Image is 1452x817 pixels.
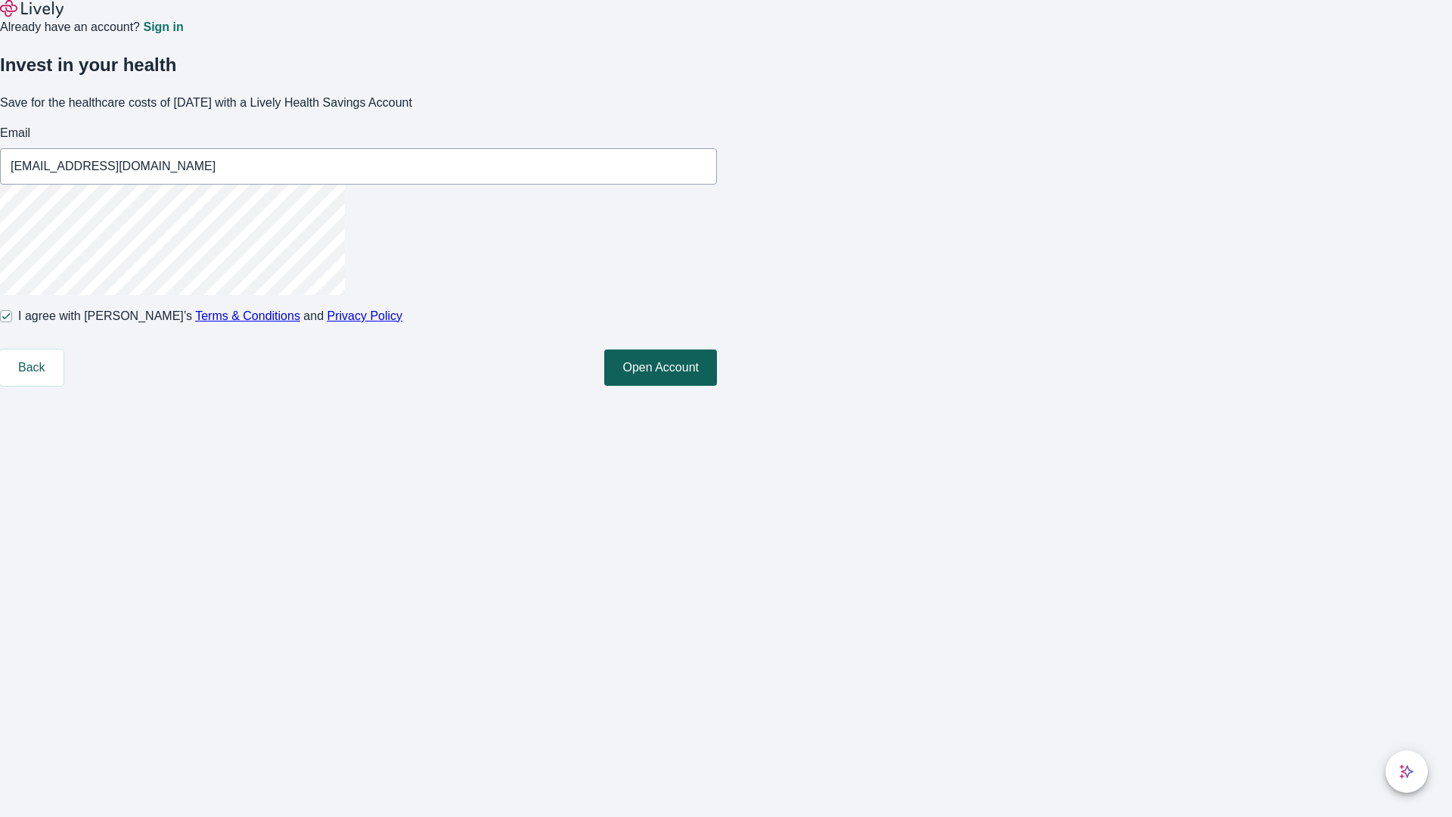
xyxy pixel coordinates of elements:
button: chat [1385,750,1428,793]
a: Terms & Conditions [195,309,300,322]
svg: Lively AI Assistant [1399,764,1414,779]
a: Privacy Policy [327,309,403,322]
span: I agree with [PERSON_NAME]’s and [18,307,402,325]
a: Sign in [143,21,183,33]
button: Open Account [604,349,717,386]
